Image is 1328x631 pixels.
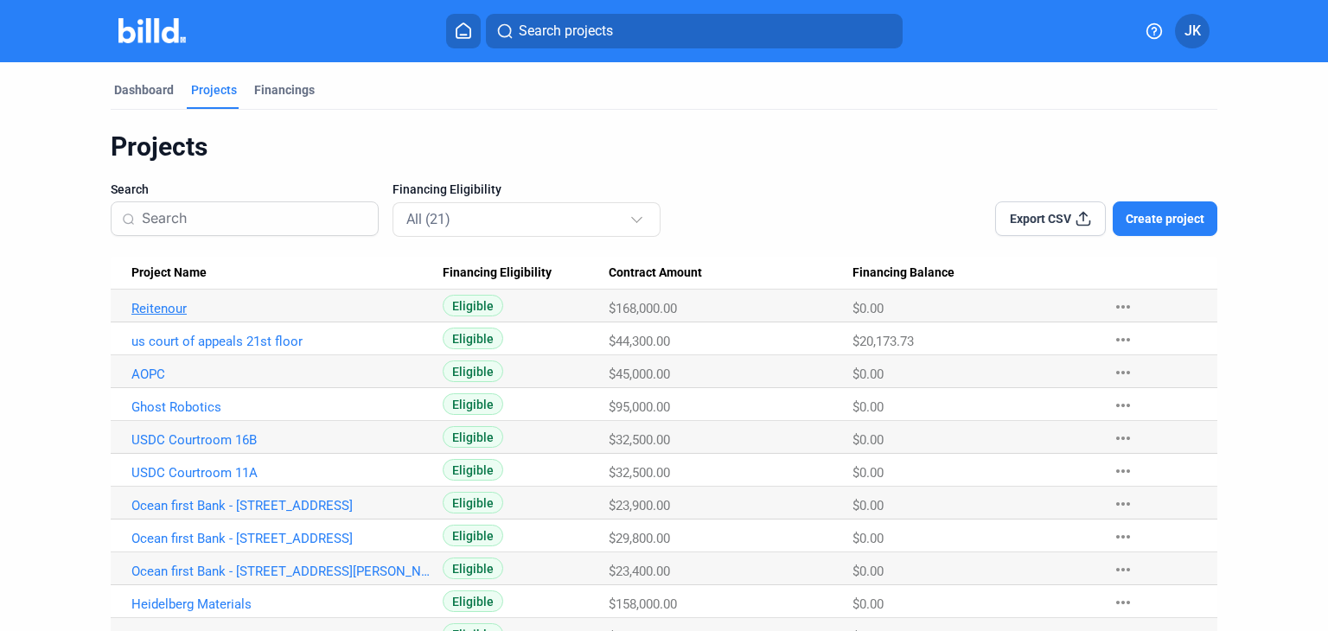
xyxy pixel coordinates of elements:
[443,459,503,481] span: Eligible
[995,201,1106,236] button: Export CSV
[443,426,503,448] span: Eligible
[254,81,315,99] div: Financings
[1113,428,1133,449] mat-icon: more_horiz
[1184,21,1201,41] span: JK
[609,531,670,546] span: $29,800.00
[1113,494,1133,514] mat-icon: more_horiz
[111,181,149,198] span: Search
[852,301,884,316] span: $0.00
[131,334,431,349] a: us court of appeals 21st floor
[1113,296,1133,317] mat-icon: more_horiz
[1175,14,1210,48] button: JK
[131,399,431,415] a: Ghost Robotics
[852,465,884,481] span: $0.00
[131,465,431,481] a: USDC Courtroom 11A
[609,301,677,316] span: $168,000.00
[131,498,431,513] a: Ocean first Bank - [STREET_ADDRESS]
[852,596,884,612] span: $0.00
[609,334,670,349] span: $44,300.00
[852,265,954,281] span: Financing Balance
[609,432,670,448] span: $32,500.00
[852,531,884,546] span: $0.00
[852,564,884,579] span: $0.00
[118,18,187,43] img: Billd Company Logo
[131,265,207,281] span: Project Name
[1113,362,1133,383] mat-icon: more_horiz
[1113,329,1133,350] mat-icon: more_horiz
[1113,461,1133,481] mat-icon: more_horiz
[852,334,914,349] span: $20,173.73
[131,564,431,579] a: Ocean first Bank - [STREET_ADDRESS][PERSON_NAME]
[114,81,174,99] div: Dashboard
[519,21,613,41] span: Search projects
[443,295,503,316] span: Eligible
[609,265,852,281] div: Contract Amount
[852,399,884,415] span: $0.00
[609,564,670,579] span: $23,400.00
[609,265,702,281] span: Contract Amount
[191,81,237,99] div: Projects
[443,328,503,349] span: Eligible
[1113,559,1133,580] mat-icon: more_horiz
[443,360,503,382] span: Eligible
[443,558,503,579] span: Eligible
[131,301,431,316] a: Reitenour
[443,265,609,281] div: Financing Eligibility
[1010,210,1071,227] span: Export CSV
[609,465,670,481] span: $32,500.00
[131,596,431,612] a: Heidelberg Materials
[111,131,1217,163] div: Projects
[443,525,503,546] span: Eligible
[443,590,503,612] span: Eligible
[609,399,670,415] span: $95,000.00
[486,14,903,48] button: Search projects
[852,498,884,513] span: $0.00
[609,498,670,513] span: $23,900.00
[1113,592,1133,613] mat-icon: more_horiz
[609,596,677,612] span: $158,000.00
[406,211,450,227] mat-select-trigger: All (21)
[1126,210,1204,227] span: Create project
[131,265,443,281] div: Project Name
[393,181,501,198] span: Financing Eligibility
[1113,395,1133,416] mat-icon: more_horiz
[1113,526,1133,547] mat-icon: more_horiz
[852,265,1096,281] div: Financing Balance
[443,393,503,415] span: Eligible
[131,531,431,546] a: Ocean first Bank - [STREET_ADDRESS]
[443,492,503,513] span: Eligible
[852,366,884,382] span: $0.00
[131,366,431,382] a: AOPC
[443,265,552,281] span: Financing Eligibility
[609,366,670,382] span: $45,000.00
[142,201,367,237] input: Search
[852,432,884,448] span: $0.00
[1113,201,1217,236] button: Create project
[131,432,431,448] a: USDC Courtroom 16B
